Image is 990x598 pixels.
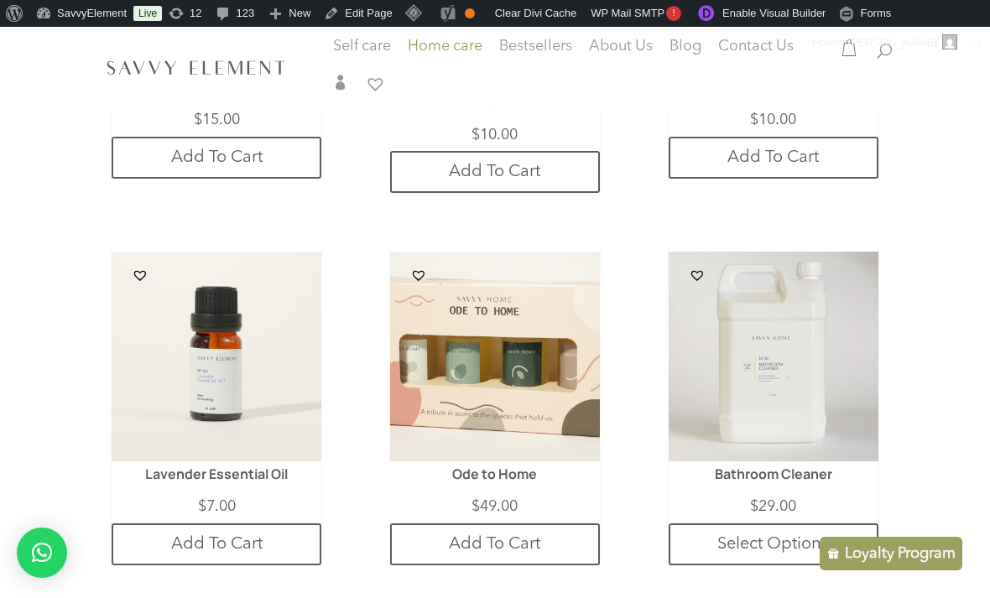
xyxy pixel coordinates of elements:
span: Home care [408,39,482,54]
a: About Us [589,40,653,57]
p: Loyalty Program [845,543,956,564]
span: Self care [333,39,391,54]
span: [PERSON_NAME] [847,36,937,49]
h1: Bathroom Cleaner [690,467,857,491]
span: $ [194,112,202,127]
div: OK [465,8,475,18]
a: Live [133,6,162,21]
span: $ [198,499,206,514]
a:  [333,75,348,96]
img: Ode to Home [390,252,600,461]
a: Add to cart: “Lavender Essential Oil” [112,523,321,565]
bdi: 49.00 [472,499,518,514]
h1: Lavender Essential Oil [133,467,300,491]
span: Bestsellers [499,39,572,54]
a: Bestsellers [499,40,572,57]
bdi: 7.00 [198,499,236,514]
a: Add to cart: “Frankincense Essential Oil” [390,151,600,193]
a: Blog [670,40,701,57]
h1: Ode to Home [411,467,579,491]
bdi: 10.00 [750,112,796,127]
a: Howdy, [806,29,964,56]
a: Select options for “Bathroom Cleaner” [669,523,878,565]
a: Home care [408,40,482,74]
span: Blog [670,39,701,54]
span: $ [750,112,758,127]
img: SavvyElement [102,55,289,80]
a: Self care [333,40,391,74]
img: Bathroom Cleaner [669,252,878,461]
span: ! [666,6,681,21]
span:  [333,75,348,90]
span: $ [472,499,480,514]
bdi: 29.00 [750,499,796,514]
span: About Us [589,39,653,54]
bdi: 15.00 [194,112,240,127]
bdi: 10.00 [472,127,518,143]
span: $ [472,127,480,143]
a: Contact Us [718,40,794,57]
img: Savvy Element Nº 00 Lavender Essential Oil in amber glass bottle with black cap – 10 mL for sleep... [112,252,321,461]
a: Add to cart: “Bergamot Essential Oil” [112,137,321,179]
span: Contact Us [718,39,794,54]
span: $ [750,499,758,514]
a: Add to cart: “Ode to Home” [390,523,600,565]
a: Add to cart: “Tea Tree Essential Oil” [669,137,878,179]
